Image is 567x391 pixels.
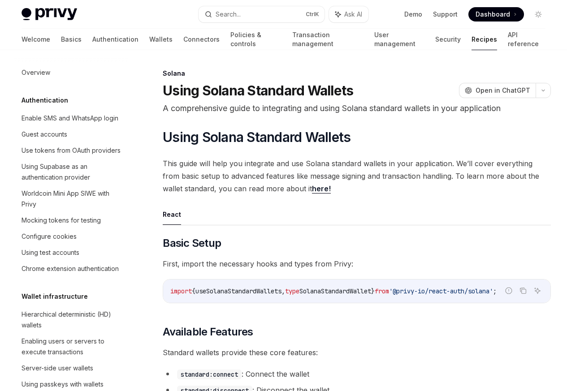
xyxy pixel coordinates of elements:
[22,336,124,357] div: Enabling users or servers to execute transactions
[281,287,285,295] span: ,
[532,285,543,296] button: Ask AI
[14,126,129,142] a: Guest accounts
[149,29,173,50] a: Wallets
[14,245,129,261] a: Using test accounts
[459,83,536,98] button: Open in ChatGPT
[61,29,82,50] a: Basics
[468,7,524,21] a: Dashboard
[14,142,129,159] a: Use tokens from OAuth providers
[195,287,281,295] span: useSolanaStandardWallets
[22,129,67,140] div: Guest accounts
[14,333,129,360] a: Enabling users or servers to execute transactions
[92,29,139,50] a: Authentication
[192,287,195,295] span: {
[183,29,220,50] a: Connectors
[22,161,124,183] div: Using Supabase as an authentication provider
[199,6,325,22] button: Search...CtrlK
[216,9,241,20] div: Search...
[163,346,551,359] span: Standard wallets provide these core features:
[371,287,375,295] span: }
[163,368,551,380] li: : Connect the wallet
[22,145,121,156] div: Use tokens from OAuth providers
[14,228,129,245] a: Configure cookies
[22,188,124,210] div: Worldcoin Mini App SIWE with Privy
[14,360,129,376] a: Server-side user wallets
[163,129,351,145] span: Using Solana Standard Wallets
[312,184,331,193] a: here!
[22,67,50,78] div: Overview
[329,6,368,22] button: Ask AI
[517,285,529,296] button: Copy the contents from the code block
[22,379,104,390] div: Using passkeys with wallets
[344,10,362,19] span: Ask AI
[433,10,458,19] a: Support
[170,287,192,295] span: import
[404,10,422,19] a: Demo
[163,69,551,78] div: Solana
[22,8,77,21] img: light logo
[230,29,281,50] a: Policies & controls
[14,159,129,185] a: Using Supabase as an authentication provider
[22,363,93,374] div: Server-side user wallets
[14,110,129,126] a: Enable SMS and WhatsApp login
[163,236,221,250] span: Basic Setup
[503,285,515,296] button: Report incorrect code
[285,287,299,295] span: type
[14,64,129,81] a: Overview
[22,113,118,124] div: Enable SMS and WhatsApp login
[22,95,68,106] h5: Authentication
[472,29,497,50] a: Recipes
[163,82,353,99] h1: Using Solana Standard Wallets
[163,325,253,339] span: Available Features
[493,287,497,295] span: ;
[22,231,77,242] div: Configure cookies
[14,185,129,212] a: Worldcoin Mini App SIWE with Privy
[292,29,363,50] a: Transaction management
[22,247,79,258] div: Using test accounts
[22,29,50,50] a: Welcome
[299,287,371,295] span: SolanaStandardWallet
[306,11,319,18] span: Ctrl K
[22,263,119,274] div: Chrome extension authentication
[163,102,551,115] p: A comprehensive guide to integrating and using Solana standard wallets in your application
[435,29,461,50] a: Security
[374,29,425,50] a: User management
[476,86,530,95] span: Open in ChatGPT
[14,306,129,333] a: Hierarchical deterministic (HD) wallets
[22,215,101,226] div: Mocking tokens for testing
[22,291,88,302] h5: Wallet infrastructure
[163,258,551,270] span: First, import the necessary hooks and types from Privy:
[14,261,129,277] a: Chrome extension authentication
[508,29,545,50] a: API reference
[531,7,545,21] button: Toggle dark mode
[22,309,124,331] div: Hierarchical deterministic (HD) wallets
[163,157,551,195] span: This guide will help you integrate and use Solana standard wallets in your application. We’ll cov...
[375,287,389,295] span: from
[389,287,493,295] span: '@privy-io/react-auth/solana'
[163,204,181,225] button: React
[476,10,510,19] span: Dashboard
[14,212,129,228] a: Mocking tokens for testing
[177,370,242,379] code: standard:connect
